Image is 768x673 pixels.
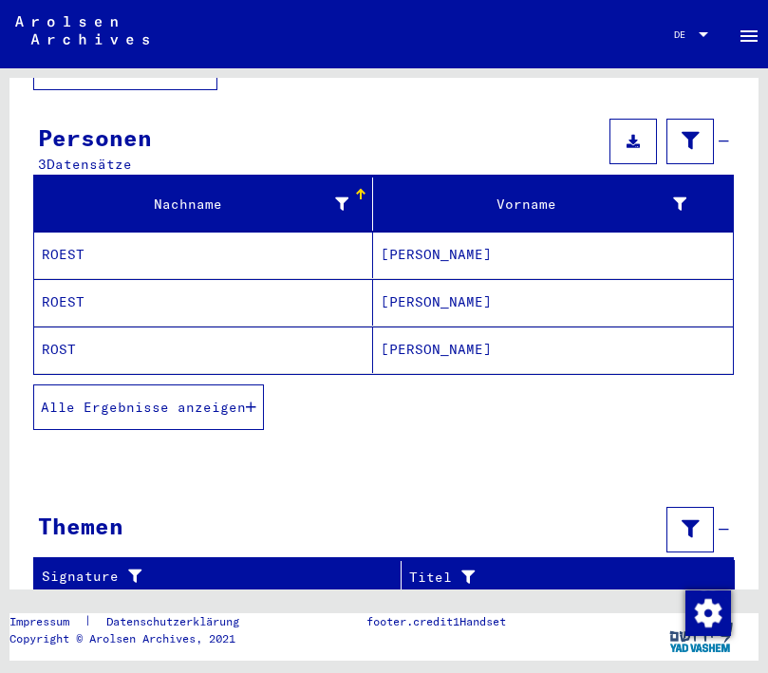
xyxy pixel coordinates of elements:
mat-cell: [PERSON_NAME] [373,327,734,373]
span: Datensätze [47,156,132,173]
div: Signature [42,562,405,592]
span: DE [674,29,695,40]
div: Signature [42,567,386,587]
mat-header-cell: Nachname [34,178,373,231]
mat-cell: ROST [34,327,373,373]
a: Datenschutzerklärung [91,613,262,630]
div: Vorname [381,189,711,219]
div: Vorname [381,195,687,215]
img: Arolsen_neg.svg [15,16,149,45]
img: yv_logo.png [665,613,737,661]
div: Themen [38,509,123,543]
div: | [9,613,262,630]
span: 3 [38,156,47,173]
div: Personen [38,121,152,155]
button: Toggle sidenav [730,15,768,53]
button: Alle Ergebnisse anzeigen [33,384,264,430]
p: Copyright © Arolsen Archives, 2021 [9,630,262,647]
div: Nachname [42,189,372,219]
mat-header-cell: Vorname [373,178,734,231]
a: Impressum [9,613,84,630]
div: Titel [409,568,697,588]
mat-cell: [PERSON_NAME] [373,232,734,278]
div: Titel [409,562,716,592]
img: Zustimmung ändern [685,590,731,636]
mat-cell: ROEST [34,232,373,278]
div: Nachname [42,195,348,215]
span: Alle Ergebnisse anzeigen [41,399,246,416]
mat-cell: [PERSON_NAME] [373,279,734,326]
mat-cell: ROEST [34,279,373,326]
mat-icon: Side nav toggle icon [738,25,760,47]
p: footer.credit1Handset [366,613,506,630]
